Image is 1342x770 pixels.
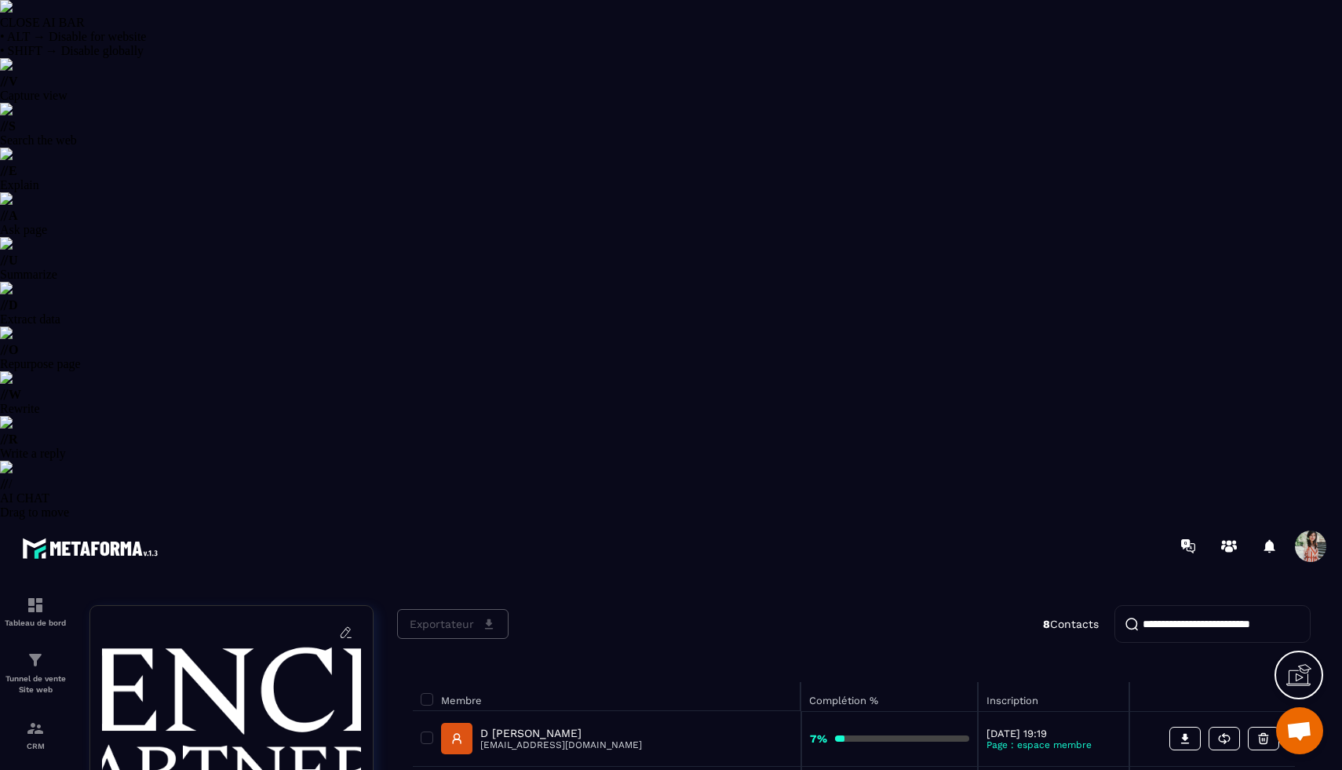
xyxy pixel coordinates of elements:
p: Page : espace membre [986,739,1121,750]
p: [EMAIL_ADDRESS][DOMAIN_NAME] [480,739,642,750]
p: Tableau de bord [4,619,67,627]
div: Ouvrir le chat [1276,707,1323,754]
img: formation [26,596,45,615]
img: logo [22,534,163,563]
strong: 7% [810,732,827,745]
a: formationformationTableau de bord [4,584,67,639]
th: Complétion % [801,682,978,711]
p: Contacts [1043,618,1099,630]
th: Membre [413,682,801,711]
a: D [PERSON_NAME][EMAIL_ADDRESS][DOMAIN_NAME] [441,723,642,754]
img: formation [26,719,45,738]
p: [DATE] 19:19 [986,728,1121,739]
img: formation [26,651,45,670]
a: formationformationTunnel de vente Site web [4,639,67,707]
a: formationformationCRM [4,707,67,762]
p: D [PERSON_NAME] [480,727,642,739]
p: CRM [4,742,67,750]
th: Inscription [978,682,1129,711]
strong: 8 [1043,618,1050,630]
p: Tunnel de vente Site web [4,673,67,695]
